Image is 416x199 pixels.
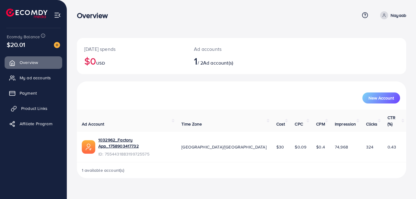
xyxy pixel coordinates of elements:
span: CTR (%) [388,115,395,127]
p: [DATE] spends [84,45,179,53]
span: 1 [194,54,197,68]
span: $0.09 [295,144,306,150]
button: New Account [362,92,400,103]
img: ic-ads-acc.e4c84228.svg [82,140,95,154]
span: Ad account(s) [203,59,233,66]
p: Ad accounts [194,45,262,53]
h2: $0 [84,55,179,67]
h3: Overview [77,11,113,20]
img: logo [6,9,47,18]
a: Overview [5,56,62,69]
span: Impression [335,121,356,127]
span: Affiliate Program [20,121,52,127]
span: [GEOGRAPHIC_DATA]/[GEOGRAPHIC_DATA] [181,144,267,150]
span: $20.01 [7,40,25,49]
span: 1 available account(s) [82,167,125,173]
span: Cost [276,121,285,127]
a: 1032962_Factory App_1758903417732 [98,137,172,149]
span: Time Zone [181,121,202,127]
img: image [54,42,60,48]
span: Product Links [21,105,47,111]
a: Payment [5,87,62,99]
p: Nayaab [391,12,406,19]
img: menu [54,12,61,19]
span: My ad accounts [20,75,51,81]
a: My ad accounts [5,72,62,84]
span: Clicks [366,121,378,127]
iframe: Chat [390,171,411,194]
span: CPM [316,121,325,127]
h2: / 2 [194,55,262,67]
span: New Account [369,96,394,100]
span: 324 [366,144,373,150]
span: ID: 7554431883199725575 [98,151,172,157]
span: 0.43 [388,144,396,150]
span: CPC [295,121,303,127]
span: Payment [20,90,37,96]
a: Product Links [5,102,62,115]
span: 74,968 [335,144,348,150]
a: Nayaab [378,11,406,19]
span: $0.4 [316,144,325,150]
span: Ad Account [82,121,104,127]
span: Overview [20,59,38,66]
span: $30 [276,144,284,150]
span: USD [96,60,105,66]
span: Ecomdy Balance [7,34,40,40]
a: Affiliate Program [5,118,62,130]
